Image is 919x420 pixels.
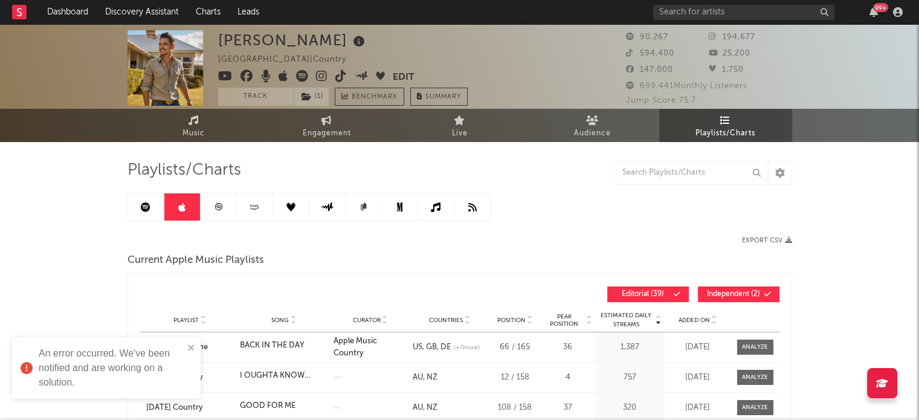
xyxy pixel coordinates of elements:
[626,82,747,90] span: 699,441 Monthly Listeners
[423,373,437,381] a: NZ
[626,50,674,57] span: 594,400
[127,109,260,142] a: Music
[626,97,696,105] span: Jump Score: 75.7
[544,372,592,384] div: 4
[240,400,295,412] div: GOOD FOR ME
[615,291,671,298] span: Editorial ( 39 )
[353,317,381,324] span: Curator
[709,50,750,57] span: 25,200
[607,286,689,302] button: Editorial(39)
[393,70,414,85] button: Edit
[869,7,878,17] button: 99+
[423,404,437,412] a: NZ
[127,253,264,268] span: Current Apple Music Playlists
[598,372,662,384] div: 757
[218,30,368,50] div: [PERSON_NAME]
[626,33,668,41] span: 90,267
[173,317,199,324] span: Playlist
[413,404,423,412] a: AU
[616,161,767,185] input: Search Playlists/Charts
[492,372,538,384] div: 12 / 158
[413,373,423,381] a: AU
[706,291,761,298] span: Independent ( 2 )
[352,90,398,105] span: Benchmark
[698,286,779,302] button: Independent(2)
[695,126,755,141] span: Playlists/Charts
[260,109,393,142] a: Engagement
[668,372,728,384] div: [DATE]
[492,341,538,354] div: 66 / 165
[574,126,611,141] span: Audience
[240,340,305,352] div: BACK IN THE DAY
[429,317,463,324] span: Countries
[294,88,329,106] button: (1)
[873,3,888,12] div: 99 +
[452,126,468,141] span: Live
[653,5,834,20] input: Search for artists
[668,402,728,414] div: [DATE]
[335,88,404,106] a: Benchmark
[679,317,710,324] span: Added On
[526,109,659,142] a: Audience
[422,343,437,351] a: GB
[303,126,351,141] span: Engagement
[544,402,592,414] div: 37
[294,88,329,106] span: ( 1 )
[182,126,205,141] span: Music
[626,66,673,74] span: 147,000
[334,337,377,357] a: Apple Music Country
[218,53,360,67] div: [GEOGRAPHIC_DATA] | Country
[413,343,422,351] a: US
[410,88,468,106] button: Summary
[437,343,451,351] a: DE
[598,341,662,354] div: 1,387
[668,341,728,354] div: [DATE]
[598,402,662,414] div: 320
[393,109,526,142] a: Live
[497,317,526,324] span: Position
[425,94,461,100] span: Summary
[240,370,327,382] div: I OUGHTA KNOW BETTER
[709,66,744,74] span: 1,750
[709,33,755,41] span: 194,677
[187,343,196,354] button: close
[127,163,241,178] span: Playlists/Charts
[598,311,654,329] span: Estimated Daily Streams
[39,346,184,390] div: An error occurred. We've been notified and are working on a solution.
[659,109,792,142] a: Playlists/Charts
[742,237,792,244] button: Export CSV
[492,402,538,414] div: 108 / 158
[544,313,585,328] span: Peak Position
[544,341,592,354] div: 36
[454,343,480,352] span: (+ 7 more)
[218,88,294,106] button: Track
[271,317,289,324] span: Song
